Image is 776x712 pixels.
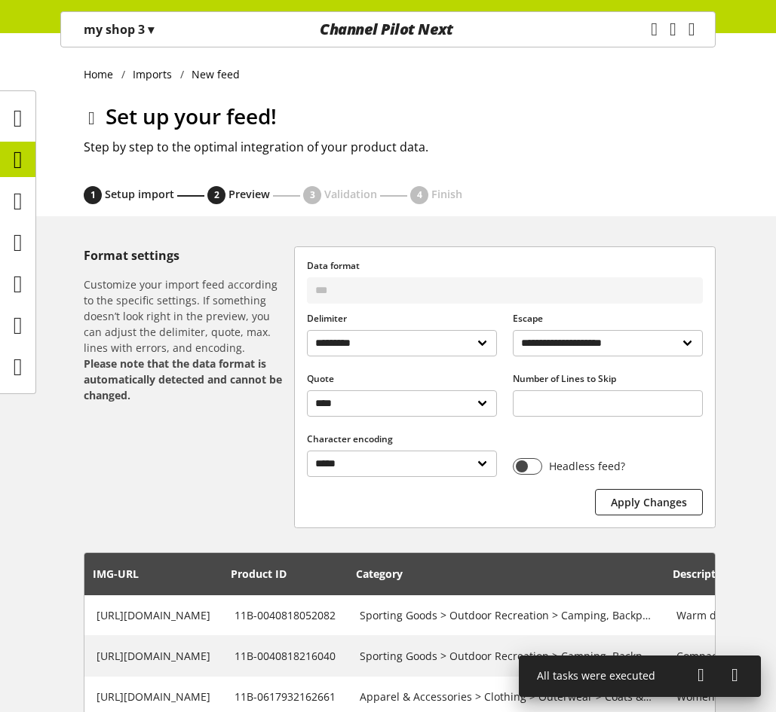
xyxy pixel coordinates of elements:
[90,188,96,202] span: 1
[105,187,174,201] span: Setup import
[84,66,121,82] a: Home
[537,668,655,683] span: All tasks were executed
[214,188,219,202] span: 2
[148,21,154,38] span: ▾
[235,607,336,623] div: 11B-0040818052082
[673,567,732,581] span: Description
[97,607,210,623] div: http://www.DemoShopFashion.de/media/catalog/product/1/1/11b-0040818052082.jpg
[229,187,270,201] span: Preview
[360,689,652,704] div: Apparel & Accessories > Clothing > Outerwear > Coats & Jackets > Denim Jackets
[595,489,703,515] button: Apply Changes
[97,689,210,704] div: http://www.DemoShopFashion.de/media/catalog/product/1/1/11b-0617932162661.jpg
[360,607,652,623] div: Sporting Goods > Outdoor Recreation > Camping, Backpacking & Hiking > Sleeping Pads
[431,187,462,201] span: Finish
[307,372,334,385] span: Quote
[125,66,180,82] a: Imports
[356,567,403,581] span: Category
[84,20,154,38] p: my shop 3
[513,312,543,325] span: Escape
[106,102,277,130] span: Set up your feed!
[513,372,616,385] span: Number of Lines to Skip
[84,246,288,264] h5: Format settings
[84,138,716,156] h2: Step by step to the optimal integration of your product data.
[60,11,716,47] nav: main navigation
[542,458,626,474] span: Headless feed?
[307,312,347,325] span: Delimiter
[417,188,422,202] span: 4
[611,494,687,510] span: Apply Changes
[235,648,336,664] div: 11B-0040818216040
[97,648,210,664] div: http://www.DemoShopFashion.de/media/catalog/product/1/1/11b-0040818216040.jpg
[310,188,315,202] span: 3
[324,187,377,201] span: Validation
[84,356,282,402] b: Please note that the data format is automatically detected and cannot be changed.
[93,567,139,581] span: IMG-URL
[360,648,652,664] div: Sporting Goods > Outdoor Recreation > Camping, Backpacking & Hiking > Camping Cookware & Dinnerware
[231,567,287,581] span: Product ID
[307,432,393,445] span: Character encoding
[307,259,360,272] span: Data format
[235,689,336,704] div: 11B-0617932162661
[84,277,288,403] h6: Customize your import feed according to the specific settings. If something doesn’t look right in...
